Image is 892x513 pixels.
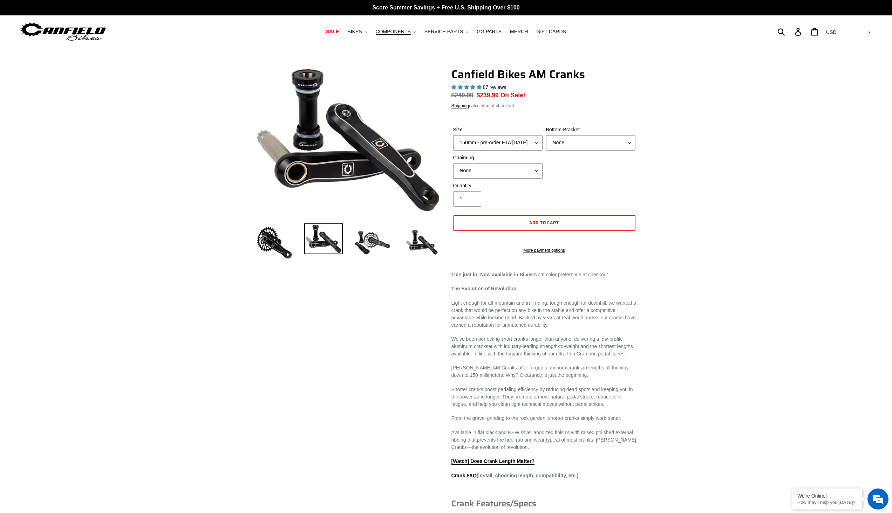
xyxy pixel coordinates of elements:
[797,500,857,505] p: How may I help you today?
[326,29,339,35] span: SALE
[546,126,635,133] label: Bottom-Bracket
[376,29,411,35] span: COMPONENTS
[255,223,294,262] img: Load image into Gallery viewer, Canfield Bikes AM Cranks
[19,21,107,43] img: Canfield Bikes
[797,493,857,499] div: We're Online!
[402,223,441,262] img: Load image into Gallery viewer, CANFIELD-AM_DH-CRANKS
[453,247,635,254] a: More payment options
[344,27,370,36] button: BIKES
[473,27,505,36] a: GG PARTS
[453,182,543,189] label: Quantity
[453,215,635,231] button: Add to cart
[451,84,483,90] span: 4.97 stars
[451,102,637,109] div: calculated at checkout.
[451,458,535,465] a: [Watch] Does Crank Length Matter?
[451,473,579,479] strong: (install, choosing length, compatibility, etc.)
[501,91,525,100] span: On Sale!
[451,92,474,99] s: $249.99
[477,29,502,35] span: GG PARTS
[533,27,570,36] a: GIFT CARDS
[483,84,506,90] span: 87 reviews
[529,219,559,226] span: Add to cart
[451,286,518,291] strong: The Evolution of Revolution.
[451,415,637,422] p: From the gravel grinding to the rock garden, shorter cranks simply work better.
[304,223,343,254] img: Load image into Gallery viewer, Canfield Cranks
[347,29,362,35] span: BIKES
[451,386,637,408] p: Shorter cranks boost pedaling efficiency by reducing dead spots and keeping you in the power zone...
[477,92,499,99] span: $239.99
[506,27,531,36] a: MERCH
[453,126,543,133] label: Size
[781,24,799,39] input: Search
[451,499,637,509] h3: Crank Features/Specs
[451,299,637,329] p: Light enough for all-mountain and trail riding, tough enough for downhill, we wanted a crank that...
[451,271,637,278] p: Note color preference at checkout.
[451,429,637,451] p: Available in flat black and NEW silver anodized finish's with raised polished external ribbing th...
[536,29,566,35] span: GIFT CARDS
[322,27,342,36] a: SALE
[451,68,637,81] h1: Canfield Bikes AM Cranks
[372,27,420,36] button: COMPONENTS
[353,223,392,262] img: Load image into Gallery viewer, Canfield Bikes AM Cranks
[510,29,528,35] span: MERCH
[451,103,469,109] a: Shipping
[451,335,637,358] p: We've been perfecting short cranks longer than anyone, delivering a low-profile aluminum crankset...
[421,27,472,36] button: SERVICE PARTS
[424,29,463,35] span: SERVICE PARTS
[451,272,534,277] strong: This just in! Now available in Silver.
[451,473,477,479] a: Crank FAQ
[451,364,637,379] p: [PERSON_NAME] AM Cranks offer forged aluminum cranks in lengths all the way down to 150-millimete...
[453,154,543,161] label: Chainring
